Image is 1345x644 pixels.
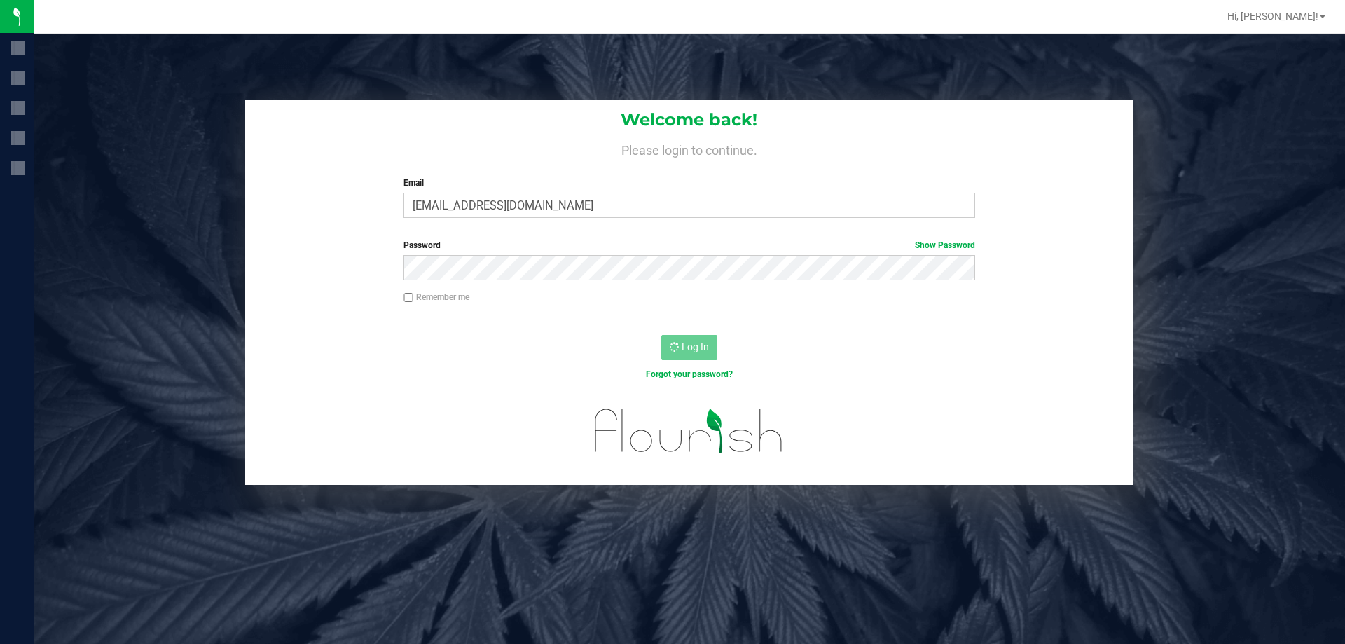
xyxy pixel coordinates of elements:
[245,111,1133,129] h1: Welcome back!
[682,341,709,352] span: Log In
[646,369,733,379] a: Forgot your password?
[1227,11,1318,22] span: Hi, [PERSON_NAME]!
[403,293,413,303] input: Remember me
[403,240,441,250] span: Password
[403,291,469,303] label: Remember me
[403,177,974,189] label: Email
[661,335,717,360] button: Log In
[578,395,800,467] img: flourish_logo.svg
[245,140,1133,157] h4: Please login to continue.
[915,240,975,250] a: Show Password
